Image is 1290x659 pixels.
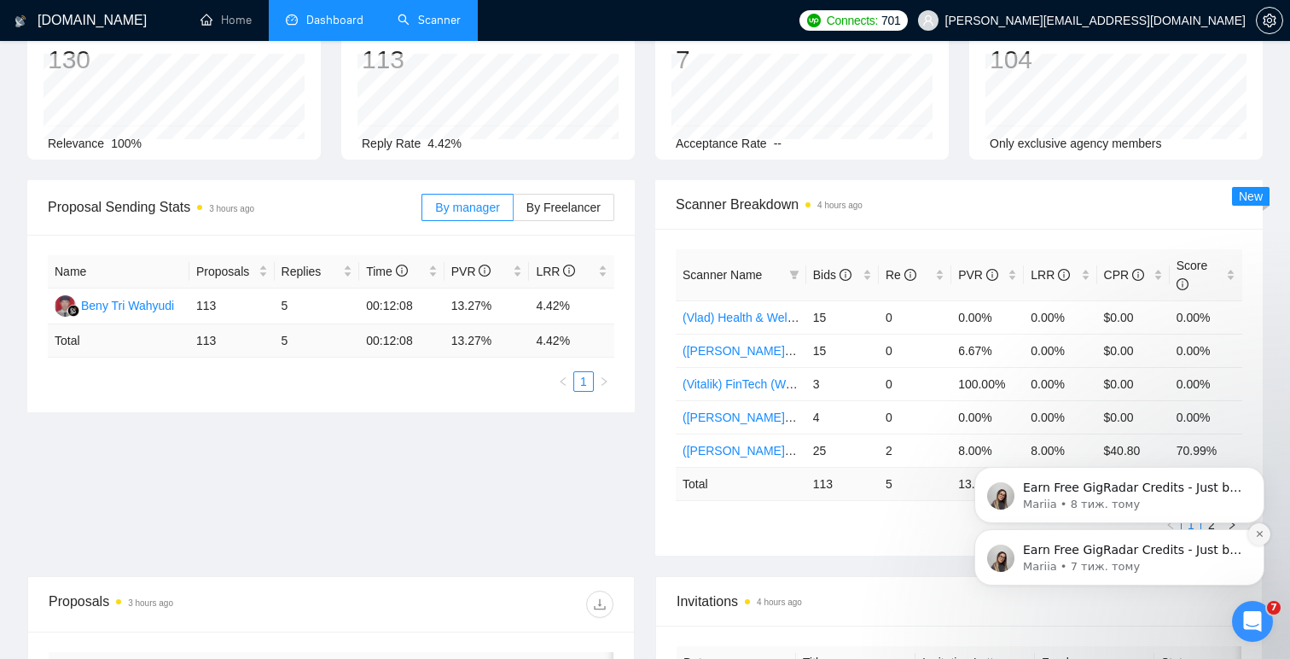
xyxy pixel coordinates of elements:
[1058,269,1070,281] span: info-circle
[1170,334,1242,367] td: 0.00%
[286,14,298,26] span: dashboard
[451,265,491,278] span: PVR
[806,467,879,500] td: 113
[683,268,762,282] span: Scanner Name
[189,289,275,324] td: 113
[813,268,851,282] span: Bids
[881,11,900,30] span: 701
[48,255,189,289] th: Name
[48,324,189,358] td: Total
[879,400,951,434] td: 0
[529,324,614,358] td: 4.42 %
[359,289,445,324] td: 00:12:08
[128,598,173,608] time: 3 hours ago
[196,262,255,281] span: Proposals
[594,371,614,392] button: right
[904,269,916,281] span: info-circle
[48,196,421,218] span: Proposal Sending Stats
[55,295,76,317] img: BT
[958,268,998,282] span: PVR
[586,591,613,618] button: download
[536,265,575,278] span: LRR
[1256,14,1283,27] a: setting
[563,265,575,277] span: info-circle
[1256,7,1283,34] button: setting
[189,324,275,358] td: 113
[786,262,803,288] span: filter
[990,44,1123,76] div: 104
[817,201,863,210] time: 4 hours ago
[1170,300,1242,334] td: 0.00%
[574,372,593,391] a: 1
[55,298,174,312] a: BTBeny Tri Wahyudi
[986,269,998,281] span: info-circle
[529,289,614,324] td: 4.42%
[67,305,79,317] img: gigradar-bm.png
[879,467,951,500] td: 5
[362,44,479,76] div: 113
[774,137,782,150] span: --
[526,201,601,214] span: By Freelancer
[427,137,462,150] span: 4.42%
[840,269,851,281] span: info-circle
[587,598,613,611] span: download
[676,194,1242,215] span: Scanner Breakdown
[806,334,879,367] td: 15
[806,400,879,434] td: 4
[594,371,614,392] li: Next Page
[1267,601,1281,615] span: 7
[275,289,360,324] td: 5
[879,334,951,367] td: 0
[1104,268,1144,282] span: CPR
[683,311,851,324] a: (Vlad) Health & Wellness (Web)
[282,262,340,281] span: Replies
[209,204,254,213] time: 3 hours ago
[359,324,445,358] td: 00:12:08
[827,11,878,30] span: Connects:
[553,371,573,392] li: Previous Page
[1024,300,1096,334] td: 0.00%
[1177,259,1208,291] span: Score
[1097,334,1170,367] td: $0.00
[886,268,916,282] span: Re
[15,8,26,35] img: logo
[366,265,407,278] span: Time
[1232,601,1273,642] iframe: Intercom live chat
[677,591,1241,612] span: Invitations
[479,265,491,277] span: info-circle
[990,137,1162,150] span: Only exclusive agency members
[1257,14,1282,27] span: setting
[1132,269,1144,281] span: info-circle
[951,334,1024,367] td: 6.67%
[111,137,142,150] span: 100%
[435,201,499,214] span: By manager
[1097,300,1170,334] td: $0.00
[362,137,421,150] span: Reply Rate
[306,13,363,27] span: Dashboard
[683,377,803,391] a: (Vitalik) FinTech (Web)
[807,14,821,27] img: upwork-logo.png
[683,411,1059,424] a: ([PERSON_NAME]) Health & Wellness (Web) после обновы профиля
[951,300,1024,334] td: 0.00%
[757,598,802,607] time: 4 hours ago
[1031,268,1070,282] span: LRR
[879,434,951,467] td: 2
[1177,278,1188,290] span: info-circle
[806,300,879,334] td: 15
[48,137,104,150] span: Relevance
[676,467,806,500] td: Total
[275,255,360,289] th: Replies
[1024,334,1096,367] td: 0.00%
[49,591,331,618] div: Proposals
[48,44,209,76] div: 130
[922,15,934,26] span: user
